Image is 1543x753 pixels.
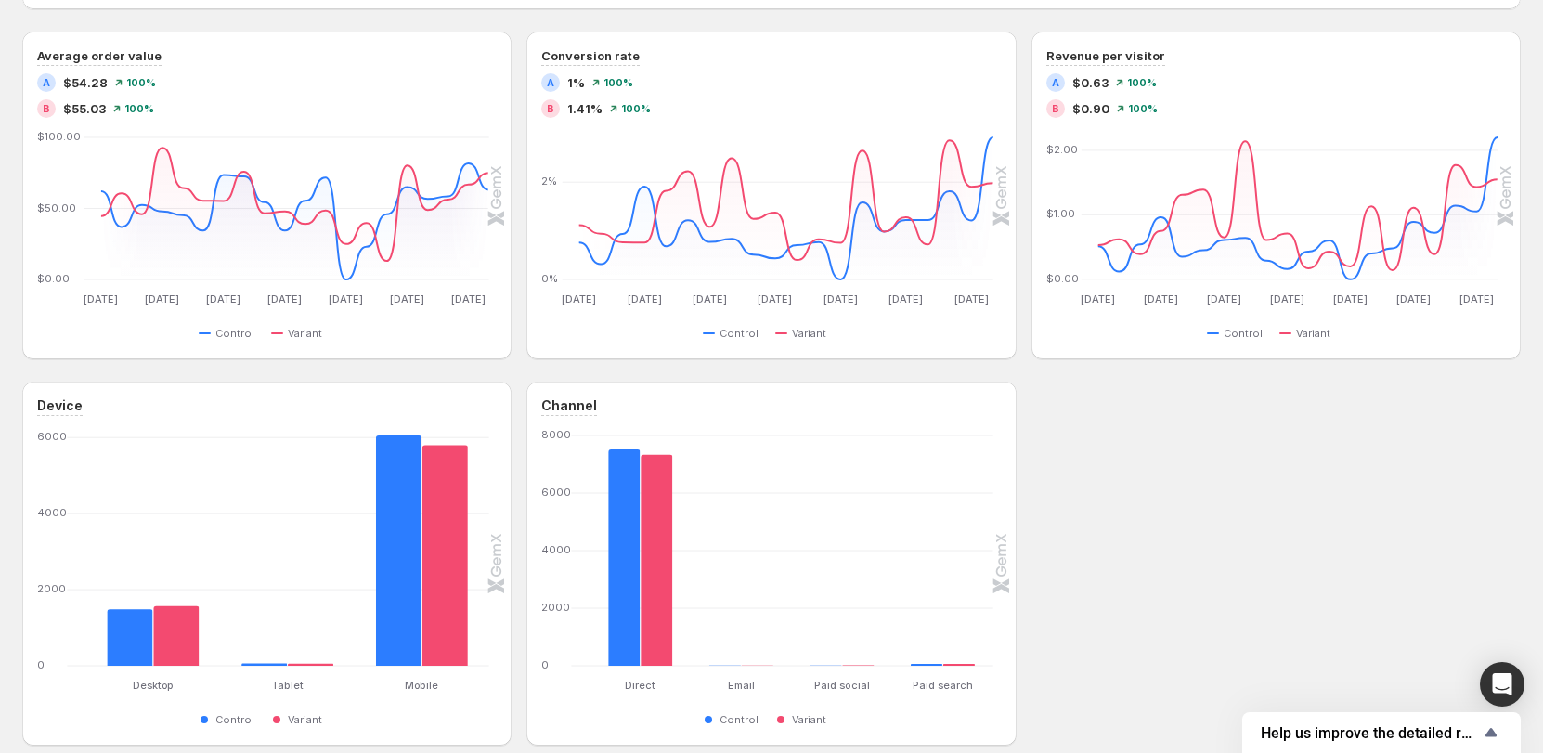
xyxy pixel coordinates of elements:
[63,73,108,92] span: $54.28
[541,428,571,441] text: 8000
[1081,292,1115,305] text: [DATE]
[405,679,438,692] text: Mobile
[329,292,363,305] text: [DATE]
[641,435,672,666] rect: Variant 7327
[1459,292,1494,305] text: [DATE]
[889,292,924,305] text: [DATE]
[215,326,254,341] span: Control
[541,46,640,65] h3: Conversion rate
[355,435,489,666] g: Mobile: Control 6054,Variant 5795
[271,322,330,344] button: Variant
[1224,326,1263,341] span: Control
[124,103,154,114] span: 100 %
[567,99,603,118] span: 1.41%
[288,326,322,341] span: Variant
[85,435,220,666] g: Desktop: Control 1483,Variant 1571
[703,322,766,344] button: Control
[792,435,893,666] g: Paid social: Control 11,Variant 20
[1207,322,1270,344] button: Control
[37,430,67,443] text: 6000
[628,292,662,305] text: [DATE]
[215,712,254,727] span: Control
[1052,77,1059,88] h2: A
[911,619,942,666] rect: Control 67
[37,582,66,595] text: 2000
[541,601,570,614] text: 2000
[63,99,106,118] span: $55.03
[541,543,571,556] text: 4000
[720,326,759,341] span: Control
[892,435,993,666] g: Paid search: Control 67,Variant 63
[1127,77,1157,88] span: 100 %
[1279,322,1338,344] button: Variant
[943,619,975,666] rect: Variant 63
[37,658,45,671] text: 0
[1046,207,1075,220] text: $1.00
[1270,292,1304,305] text: [DATE]
[759,292,793,305] text: [DATE]
[271,708,330,731] button: Variant
[376,435,421,666] rect: Control 6054
[1128,103,1158,114] span: 100 %
[43,77,50,88] h2: A
[541,658,549,671] text: 0
[792,326,826,341] span: Variant
[541,396,597,415] h3: Channel
[1207,292,1241,305] text: [DATE]
[775,322,834,344] button: Variant
[84,292,118,305] text: [DATE]
[37,272,70,285] text: $0.00
[621,103,651,114] span: 100 %
[1046,272,1079,285] text: $0.00
[1072,73,1109,92] span: $0.63
[267,292,302,305] text: [DATE]
[693,292,727,305] text: [DATE]
[37,506,67,519] text: 4000
[742,620,773,666] rect: Variant 12
[562,292,596,305] text: [DATE]
[390,292,424,305] text: [DATE]
[842,620,874,666] rect: Variant 20
[547,103,554,114] h2: B
[810,620,842,666] rect: Control 11
[126,77,156,88] span: 100 %
[199,708,262,731] button: Control
[421,435,467,666] rect: Variant 5795
[775,708,834,731] button: Variant
[107,565,152,666] rect: Control 1483
[609,435,641,666] rect: Control 7513
[37,396,83,415] h3: Device
[37,46,162,65] h3: Average order value
[703,708,766,731] button: Control
[792,712,826,727] span: Variant
[1333,292,1368,305] text: [DATE]
[43,103,50,114] h2: B
[954,292,989,305] text: [DATE]
[691,435,792,666] g: Email: Control 8,Variant 12
[288,712,322,727] span: Variant
[1046,46,1165,65] h3: Revenue per visitor
[603,77,633,88] span: 100 %
[567,73,585,92] span: 1%
[1261,724,1480,742] span: Help us improve the detailed report for A/B campaigns
[153,562,199,666] rect: Variant 1571
[823,292,858,305] text: [DATE]
[547,77,554,88] h2: A
[1144,292,1178,305] text: [DATE]
[451,292,486,305] text: [DATE]
[133,679,174,692] text: Desktop
[1046,143,1078,156] text: $2.00
[541,175,557,188] text: 2%
[541,486,571,499] text: 6000
[626,679,656,692] text: Direct
[288,619,333,666] rect: Variant 56
[590,435,692,666] g: Direct: Control 7513,Variant 7327
[709,620,741,666] rect: Control 8
[206,292,240,305] text: [DATE]
[728,679,755,692] text: Email
[1296,326,1330,341] span: Variant
[720,712,759,727] span: Control
[37,130,81,143] text: $100.00
[541,272,558,285] text: 0%
[1261,721,1502,744] button: Show survey - Help us improve the detailed report for A/B campaigns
